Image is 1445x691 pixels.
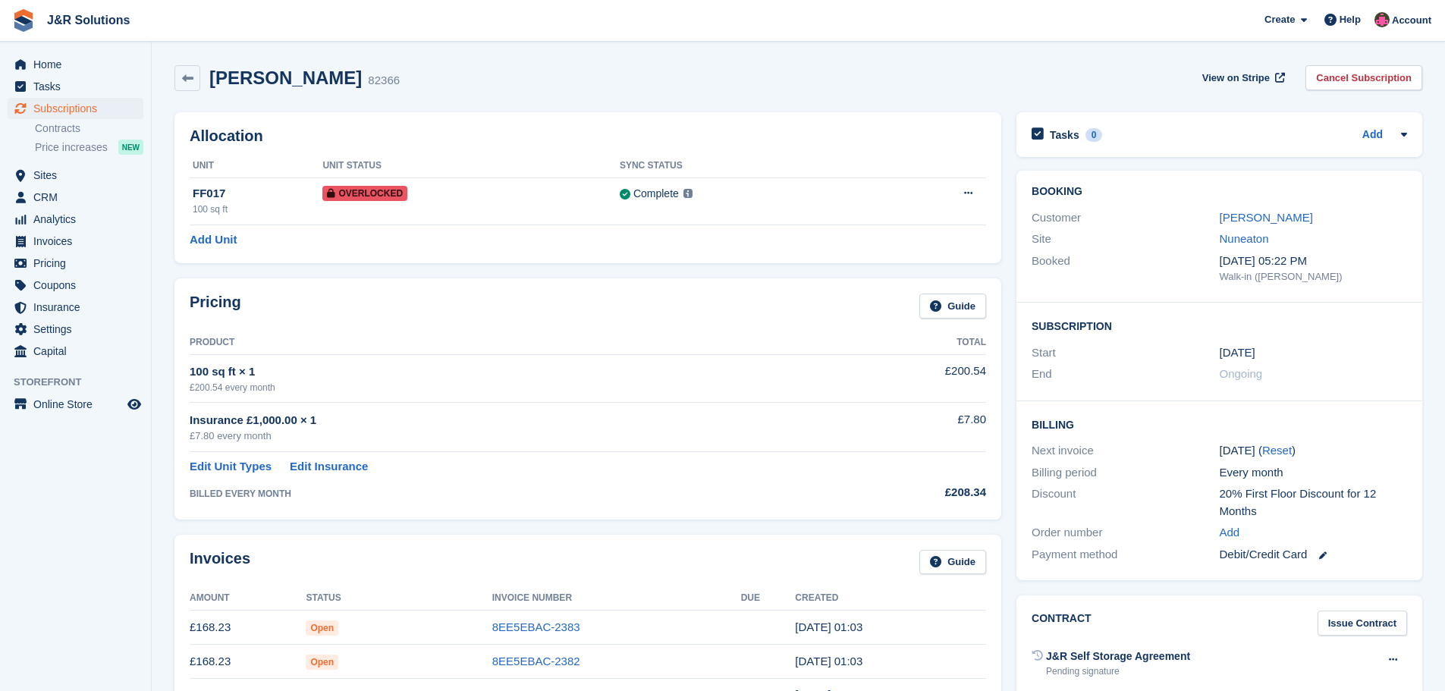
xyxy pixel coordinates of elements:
[190,331,837,355] th: Product
[1220,367,1263,380] span: Ongoing
[12,9,35,32] img: stora-icon-8386f47178a22dfd0bd8f6a31ec36ba5ce8667c1dd55bd0f319d3a0aa187defe.svg
[190,645,306,679] td: £168.23
[290,458,368,476] a: Edit Insurance
[1032,442,1219,460] div: Next invoice
[1046,664,1190,678] div: Pending signature
[33,98,124,119] span: Subscriptions
[190,127,986,145] h2: Allocation
[1374,12,1390,27] img: Julie Morgan
[8,341,143,362] a: menu
[1220,524,1240,542] a: Add
[8,253,143,274] a: menu
[33,253,124,274] span: Pricing
[1340,12,1361,27] span: Help
[1305,65,1422,90] a: Cancel Subscription
[1032,344,1219,362] div: Start
[1032,209,1219,227] div: Customer
[919,550,986,575] a: Guide
[1264,12,1295,27] span: Create
[1085,128,1103,142] div: 0
[492,586,741,611] th: Invoice Number
[1362,127,1383,144] a: Add
[8,54,143,75] a: menu
[1220,232,1269,245] a: Nuneaton
[33,231,124,252] span: Invoices
[190,487,837,501] div: BILLED EVERY MONTH
[741,586,796,611] th: Due
[8,394,143,415] a: menu
[8,275,143,296] a: menu
[8,98,143,119] a: menu
[1392,13,1431,28] span: Account
[1220,211,1313,224] a: [PERSON_NAME]
[190,363,837,381] div: 100 sq ft × 1
[35,121,143,136] a: Contracts
[306,620,338,636] span: Open
[492,620,580,633] a: 8EE5EBAC-2383
[1046,649,1190,664] div: J&R Self Storage Agreement
[8,297,143,318] a: menu
[8,187,143,208] a: menu
[8,165,143,186] a: menu
[1220,269,1407,284] div: Walk-in ([PERSON_NAME])
[322,186,407,201] span: Overlocked
[1032,464,1219,482] div: Billing period
[1032,416,1407,432] h2: Billing
[193,185,322,203] div: FF017
[1220,344,1255,362] time: 2025-04-25 00:00:00 UTC
[33,319,124,340] span: Settings
[620,154,875,178] th: Sync Status
[633,186,679,202] div: Complete
[190,154,322,178] th: Unit
[795,586,986,611] th: Created
[33,76,124,97] span: Tasks
[35,140,108,155] span: Price increases
[1032,253,1219,284] div: Booked
[1032,186,1407,198] h2: Booking
[33,275,124,296] span: Coupons
[8,231,143,252] a: menu
[118,140,143,155] div: NEW
[125,395,143,413] a: Preview store
[837,331,986,355] th: Total
[190,412,837,429] div: Insurance £1,000.00 × 1
[1032,485,1219,520] div: Discount
[41,8,136,33] a: J&R Solutions
[1032,611,1092,636] h2: Contract
[33,209,124,230] span: Analytics
[1196,65,1288,90] a: View on Stripe
[1220,253,1407,270] div: [DATE] 05:22 PM
[33,165,124,186] span: Sites
[190,294,241,319] h2: Pricing
[14,375,151,390] span: Storefront
[1032,524,1219,542] div: Order number
[1220,546,1407,564] div: Debit/Credit Card
[837,484,986,501] div: £208.34
[190,550,250,575] h2: Invoices
[1318,611,1407,636] a: Issue Contract
[33,187,124,208] span: CRM
[33,394,124,415] span: Online Store
[1032,318,1407,333] h2: Subscription
[492,655,580,667] a: 8EE5EBAC-2382
[795,655,862,667] time: 2025-07-25 00:03:10 UTC
[1032,366,1219,383] div: End
[190,381,837,394] div: £200.54 every month
[1032,231,1219,248] div: Site
[1032,546,1219,564] div: Payment method
[683,189,693,198] img: icon-info-grey-7440780725fd019a000dd9b08b2336e03edf1995a4989e88bcd33f0948082b44.svg
[306,586,492,611] th: Status
[190,231,237,249] a: Add Unit
[209,68,362,88] h2: [PERSON_NAME]
[1262,444,1292,457] a: Reset
[190,458,272,476] a: Edit Unit Types
[33,341,124,362] span: Capital
[1202,71,1270,86] span: View on Stripe
[306,655,338,670] span: Open
[8,319,143,340] a: menu
[1220,485,1407,520] div: 20% First Floor Discount for 12 Months
[8,209,143,230] a: menu
[35,139,143,155] a: Price increases NEW
[837,403,986,452] td: £7.80
[368,72,400,90] div: 82366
